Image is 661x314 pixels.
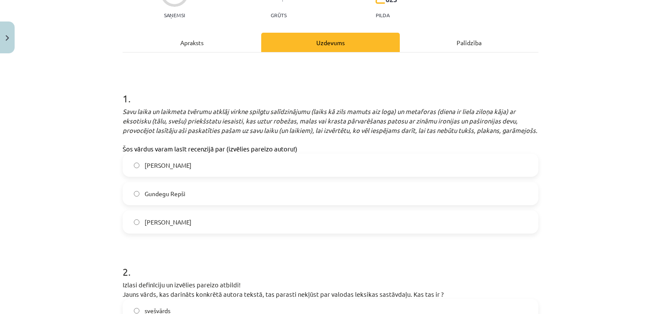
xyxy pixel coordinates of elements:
input: svešvārds [134,308,139,314]
span: Jauns vārds, kas darināts konkrētā autora tekstā, tas parasti nekļūst par valodas leksikas sastāv... [123,290,444,298]
p: Grūts [271,12,287,18]
img: icon-close-lesson-0947bae3869378f0d4975bcd49f059093ad1ed9edebbc8119c70593378902aed.svg [6,35,9,41]
span: [PERSON_NAME] [145,218,192,227]
span: Izlasi definīciju un izvēlies pareizo atbildi! [123,280,241,289]
h1: 1 . [123,77,538,104]
h1: 2 . [123,251,538,277]
div: Palīdzība [400,33,538,52]
input: Gundegu Repši [134,191,139,197]
span: Savu laika un laikmeta tvērumu atklāj virkne spilgtu salīdzinājumu (laiks kā zils mamuts aiz loga... [123,107,537,134]
span: Gundegu Repši [145,189,185,198]
input: [PERSON_NAME] [134,163,139,168]
div: Apraksts [123,33,261,52]
p: Saņemsi [161,12,188,18]
p: pilda [376,12,389,18]
div: Uzdevums [261,33,400,52]
span: [PERSON_NAME] [145,161,192,170]
input: [PERSON_NAME] [134,219,139,225]
span: Šos vārdus varam lasīt recenzijā par (izvēlies pareizo autoru!) [123,145,297,153]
